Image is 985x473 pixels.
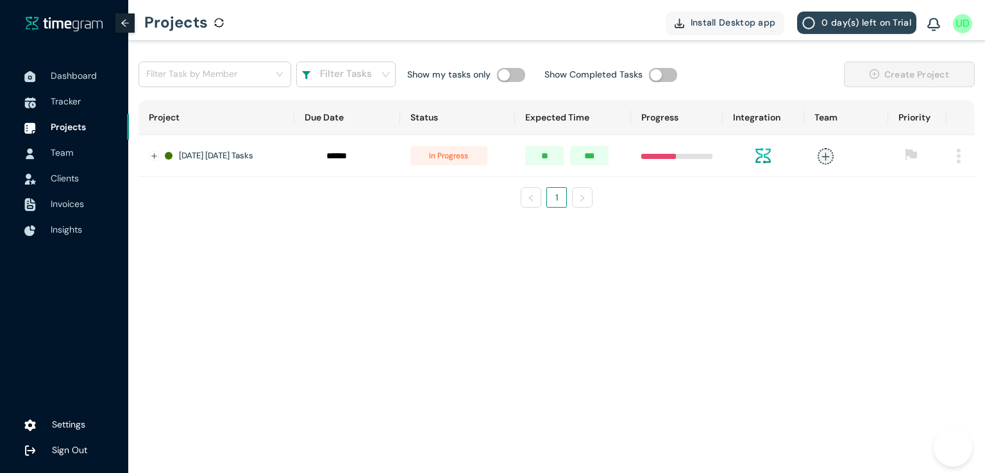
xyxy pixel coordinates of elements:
a: timegram [26,15,103,31]
span: down [381,70,391,79]
span: arrow-left [121,19,130,28]
a: 1 [547,188,566,207]
span: Tracker [51,95,81,107]
th: Due Date [294,100,400,135]
img: InsightsIcon [24,225,36,236]
img: InvoiceIcon [24,174,36,185]
img: timegram [26,16,103,31]
img: settings.78e04af822cf15d41b38c81147b09f22.svg [24,419,36,432]
span: Invoices [51,198,84,210]
img: DownloadApp [675,19,684,28]
img: DashboardIcon [24,71,36,83]
h1: Show Completed Tasks [544,67,643,81]
span: Dashboard [51,70,97,81]
th: Integration [723,100,804,135]
span: Clients [51,172,79,184]
img: TimeTrackerIcon [24,97,36,108]
button: Expand row [149,151,160,162]
button: plus-circleCreate Project [844,62,975,87]
img: InvoiceIcon [24,198,36,212]
span: sync [214,18,224,28]
span: left [527,194,535,202]
span: Insights [51,224,82,235]
li: Previous Page [521,187,541,208]
button: Install Desktop app [666,12,785,34]
img: filterIcon [301,71,311,80]
th: Progress [631,100,723,135]
th: Status [400,100,515,135]
img: UserIcon [24,148,36,160]
span: Team [51,147,73,158]
li: 1 [546,187,567,208]
span: Sign Out [52,444,87,456]
th: Project [139,100,294,135]
th: Expected Time [515,100,630,135]
li: Next Page [572,187,593,208]
div: [DATE] [DATE] Tasks [165,149,284,162]
h1: [DATE] [DATE] Tasks [179,149,253,162]
h1: Show my tasks only [407,67,491,81]
button: right [572,187,593,208]
h1: Projects [144,3,208,42]
span: plus [818,148,834,164]
img: ProjectIcon [24,122,36,134]
th: Priority [888,100,947,135]
span: in progress [410,146,487,165]
th: Team [804,100,889,135]
img: UserIcon [953,14,972,33]
span: Projects [51,121,86,133]
span: Settings [52,419,85,430]
button: left [521,187,541,208]
h1: Filter Tasks [320,67,372,82]
img: integration [755,148,771,163]
img: logOut.ca60ddd252d7bab9102ea2608abe0238.svg [24,445,36,456]
img: MenuIcon.83052f96084528689178504445afa2f4.svg [957,149,961,163]
span: flag [905,148,918,161]
span: 0 day(s) left on Trial [821,15,911,29]
span: Install Desktop app [691,15,776,29]
iframe: Toggle Customer Support [934,428,972,467]
button: 0 day(s) left on Trial [797,12,916,34]
img: BellIcon [927,18,940,32]
span: right [578,194,586,202]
